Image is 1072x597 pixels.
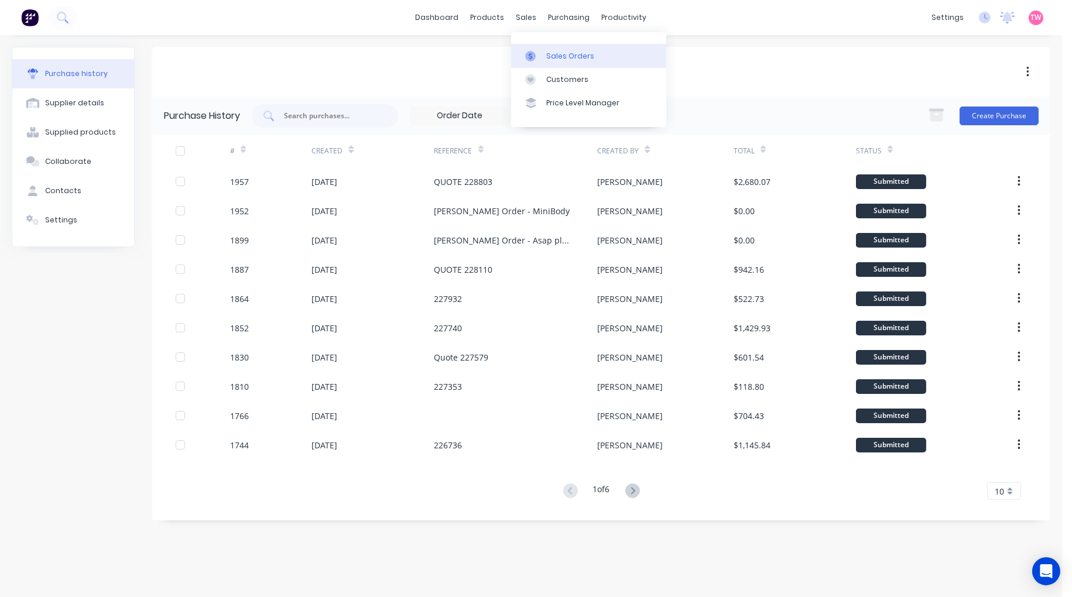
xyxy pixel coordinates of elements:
button: Create Purchase [960,107,1039,125]
img: Factory [21,9,39,26]
div: productivity [596,9,653,26]
button: Supplier details [12,88,134,118]
div: [PERSON_NAME] [597,234,663,246]
a: dashboard [410,9,465,26]
div: Settings [45,215,77,225]
button: Purchase history [12,59,134,88]
div: [PERSON_NAME] Order - Asap please [434,234,574,246]
div: Created [311,146,343,156]
div: [DATE] [311,176,337,188]
div: 1957 [230,176,249,188]
div: 1887 [230,263,249,276]
button: Settings [12,205,134,235]
div: 1899 [230,234,249,246]
div: Submitted [856,409,926,423]
a: Price Level Manager [511,91,666,115]
div: 227740 [434,322,463,334]
div: [PERSON_NAME] [597,410,663,422]
div: 227353 [434,380,463,393]
div: [PERSON_NAME] Order - MiniBody [434,205,570,217]
span: 10 [995,485,1004,497]
div: 226736 [434,439,463,451]
div: Status [856,146,882,156]
div: 1864 [230,293,249,305]
div: Submitted [856,204,926,218]
div: $2,680.07 [734,176,770,188]
div: [DATE] [311,234,337,246]
div: $0.00 [734,234,755,246]
input: Order Date [410,107,509,125]
div: 1810 [230,380,249,393]
div: [PERSON_NAME] [597,380,663,393]
div: Purchase History [164,109,240,123]
div: Submitted [856,291,926,306]
div: $522.73 [734,293,764,305]
button: Contacts [12,176,134,205]
span: TW [1031,12,1042,23]
div: Supplier details [45,98,104,108]
a: Sales Orders [511,44,666,67]
div: QUOTE 228110 [434,263,493,276]
div: $1,145.84 [734,439,770,451]
div: 1952 [230,205,249,217]
div: Submitted [856,262,926,277]
div: $1,429.93 [734,322,770,334]
button: Supplied products [12,118,134,147]
div: Quote 227579 [434,351,489,363]
div: $118.80 [734,380,764,393]
div: [DATE] [311,293,337,305]
div: Customers [546,74,588,85]
div: products [465,9,511,26]
a: Customers [511,68,666,91]
div: [DATE] [311,410,337,422]
div: Submitted [856,379,926,394]
div: Created By [597,146,639,156]
div: Collaborate [45,156,91,167]
div: QUOTE 228803 [434,176,493,188]
div: 1 of 6 [593,483,610,500]
div: $601.54 [734,351,764,363]
div: Sales Orders [546,51,594,61]
div: 1852 [230,322,249,334]
div: [DATE] [311,351,337,363]
div: Submitted [856,350,926,365]
div: [PERSON_NAME] [597,351,663,363]
div: 1830 [230,351,249,363]
div: [DATE] [311,322,337,334]
div: $704.43 [734,410,764,422]
div: 1744 [230,439,249,451]
div: Reference [434,146,472,156]
div: Submitted [856,233,926,248]
button: Collaborate [12,147,134,176]
div: 1766 [230,410,249,422]
div: purchasing [543,9,596,26]
div: # [230,146,235,156]
div: Price Level Manager [546,98,619,108]
div: Contacts [45,186,81,196]
div: $942.16 [734,263,764,276]
div: [PERSON_NAME] [597,439,663,451]
div: [DATE] [311,439,337,451]
div: [PERSON_NAME] [597,176,663,188]
div: Purchase history [45,68,108,79]
div: [DATE] [311,263,337,276]
div: sales [511,9,543,26]
div: Submitted [856,321,926,335]
div: Submitted [856,174,926,189]
div: Open Intercom Messenger [1032,557,1060,585]
div: [PERSON_NAME] [597,205,663,217]
div: [PERSON_NAME] [597,263,663,276]
div: 227932 [434,293,463,305]
div: [PERSON_NAME] [597,322,663,334]
div: Submitted [856,438,926,452]
div: [PERSON_NAME] [597,293,663,305]
div: Supplied products [45,127,116,138]
div: settings [926,9,970,26]
div: [DATE] [311,380,337,393]
div: Total [734,146,755,156]
div: $0.00 [734,205,755,217]
input: Search purchases... [283,110,380,122]
div: [DATE] [311,205,337,217]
